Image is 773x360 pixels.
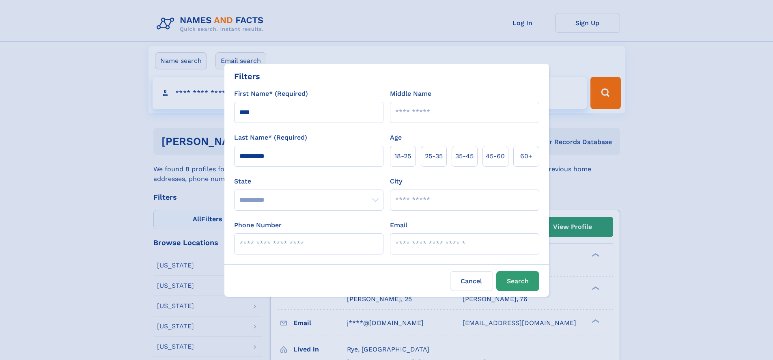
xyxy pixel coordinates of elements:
[234,133,307,142] label: Last Name* (Required)
[234,177,383,186] label: State
[390,89,431,99] label: Middle Name
[390,220,407,230] label: Email
[234,70,260,82] div: Filters
[390,177,402,186] label: City
[234,89,308,99] label: First Name* (Required)
[425,151,443,161] span: 25‑35
[486,151,505,161] span: 45‑60
[496,271,539,291] button: Search
[455,151,474,161] span: 35‑45
[520,151,532,161] span: 60+
[234,220,282,230] label: Phone Number
[390,133,402,142] label: Age
[450,271,493,291] label: Cancel
[394,151,411,161] span: 18‑25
